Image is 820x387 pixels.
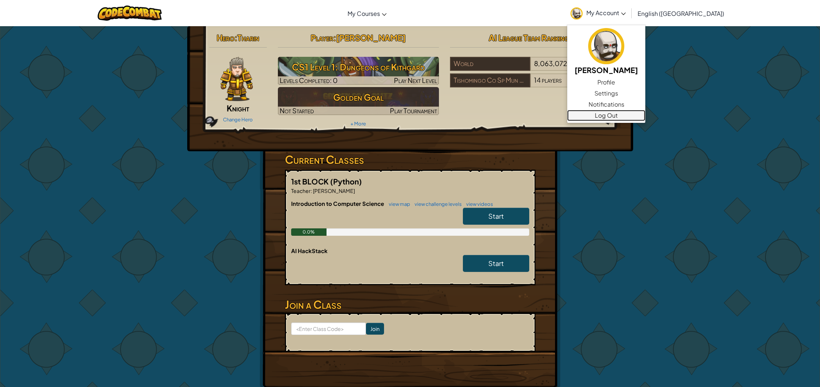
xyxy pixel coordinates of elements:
span: : [333,32,336,43]
a: My Courses [344,3,390,23]
a: English ([GEOGRAPHIC_DATA]) [634,3,728,23]
span: Tharin [237,32,259,43]
input: <Enter Class Code> [291,322,366,335]
span: Knight [227,103,249,113]
div: Tishomingo Co Sp Mun Sch Dist [450,73,530,87]
a: Start [463,255,529,272]
img: knight-pose.png [220,57,253,101]
span: 14 [534,76,541,84]
a: + More [350,121,366,127]
img: Golden Goal [278,87,439,115]
a: view videos [463,201,493,207]
a: Settings [567,88,645,99]
span: My Account [586,9,626,17]
a: My Account [567,1,629,25]
span: Teacher [291,187,311,194]
a: view challenge levels [411,201,462,207]
span: AI HackStack [291,247,328,254]
img: avatar [588,28,624,64]
span: : [311,187,312,194]
a: Play Next Level [278,57,439,85]
span: Start [488,212,504,220]
img: avatar [570,7,583,20]
h3: Golden Goal [278,89,439,106]
h3: CS1 Level 1: Dungeons of Kithgard [278,59,439,75]
span: Play Next Level [394,76,437,84]
span: My Courses [348,10,380,17]
span: (Python) [330,177,362,186]
span: [PERSON_NAME] [312,187,355,194]
div: 0.0% [291,228,327,236]
a: Profile [567,77,645,88]
a: Tishomingo Co Sp Mun Sch Dist14players [450,80,611,89]
span: Introduction to Computer Science [291,200,385,207]
span: Not Started [280,106,314,115]
a: Log Out [567,110,645,121]
span: [PERSON_NAME] [336,32,406,43]
span: English ([GEOGRAPHIC_DATA]) [638,10,724,17]
h3: Join a Class [285,296,535,313]
img: CS1 Level 1: Dungeons of Kithgard [278,57,439,85]
span: Play Tournament [390,106,437,115]
a: [PERSON_NAME] [567,27,645,77]
span: Start [488,259,504,267]
a: World8,063,072players [450,64,611,72]
span: Levels Completed: 0 [280,76,338,84]
a: Notifications [567,99,645,110]
a: Golden GoalNot StartedPlay Tournament [278,87,439,115]
span: Hero [217,32,234,43]
span: 8,063,072 [534,59,567,68]
div: World [450,57,530,71]
span: players [542,76,562,84]
span: 1st BLOCK [291,177,330,186]
input: Join [366,323,384,335]
span: : [234,32,237,43]
span: Player [311,32,333,43]
h3: Current Classes [285,151,535,168]
a: Change Hero [223,117,253,122]
a: view map [385,201,410,207]
img: CodeCombat logo [98,6,162,21]
span: AI League Team Rankings [489,32,572,43]
span: Notifications [589,100,624,109]
h5: [PERSON_NAME] [575,64,638,76]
